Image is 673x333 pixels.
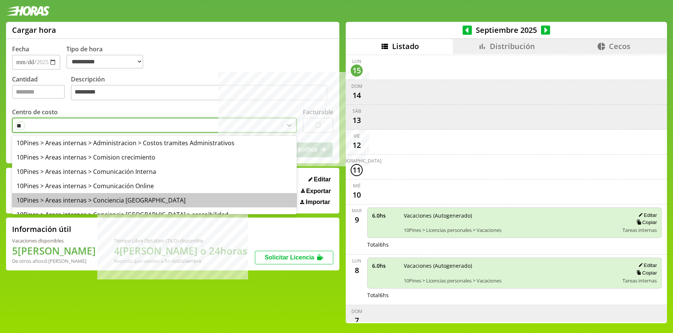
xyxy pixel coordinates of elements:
[12,258,96,264] div: De otros años: 0 [PERSON_NAME]
[636,262,657,269] button: Editar
[622,277,657,284] span: Tareas internas
[66,55,143,69] select: Tipo de hora
[404,262,617,269] span: Vacaciones (Autogenerado)
[351,139,363,151] div: 12
[352,58,361,64] div: lun
[12,179,297,193] div: 10Pines > Areas internas > Comunicación Online
[367,241,662,248] div: Total 6 hs
[351,189,363,201] div: 10
[114,244,247,258] h1: 4 [PERSON_NAME] o 24 horas
[351,89,363,101] div: 14
[71,75,333,103] label: Descripción
[490,41,535,51] span: Distribución
[12,237,96,244] div: Vacaciones disponibles
[12,25,56,35] h1: Cargar hora
[367,292,662,299] div: Total 6 hs
[351,315,363,327] div: 7
[352,258,361,264] div: lun
[372,262,399,269] span: 6.0 hs
[353,108,361,114] div: sáb
[12,207,297,222] div: 10Pines > Areas internas > Conciencia [GEOGRAPHIC_DATA] > accesibilidad
[353,183,361,189] div: mié
[114,237,247,244] div: Tiempo Libre Optativo (TiLO) disponible
[352,207,362,214] div: mar
[255,251,333,264] button: Solicitar Licencia
[636,212,657,218] button: Editar
[306,188,331,195] span: Exportar
[6,6,50,16] img: logotipo
[351,264,363,276] div: 8
[609,41,630,51] span: Cecos
[351,114,363,126] div: 13
[12,150,297,164] div: 10Pines > Areas internas > Comision crecimiento
[303,108,333,116] label: Facturable
[354,133,360,139] div: vie
[346,54,667,322] div: scrollable content
[66,45,149,70] label: Tipo de hora
[392,41,419,51] span: Listado
[372,212,399,219] span: 6.0 hs
[177,258,201,264] b: Diciembre
[12,224,71,234] h2: Información útil
[314,176,331,183] span: Editar
[12,85,65,99] input: Cantidad
[265,254,314,261] span: Solicitar Licencia
[114,258,247,264] div: Recordá que vencen a fin de
[472,25,541,35] span: Septiembre 2025
[12,193,297,207] div: 10Pines > Areas internas > Conciencia [GEOGRAPHIC_DATA]
[299,187,333,195] button: Exportar
[306,199,330,206] span: Importar
[404,227,617,233] span: 10Pines > Licencias personales > Vacaciones
[634,270,657,276] button: Copiar
[12,164,297,179] div: 10Pines > Areas internas > Comunicación Interna
[12,244,96,258] h1: 5 [PERSON_NAME]
[12,75,71,103] label: Cantidad
[351,308,362,315] div: dom
[404,212,617,219] span: Vacaciones (Autogenerado)
[404,277,617,284] span: 10Pines > Licencias personales > Vacaciones
[71,85,327,101] textarea: Descripción
[351,64,363,77] div: 15
[12,45,29,53] label: Fecha
[634,219,657,226] button: Copiar
[12,108,58,116] label: Centro de costo
[351,164,363,176] div: 11
[306,176,333,183] button: Editar
[622,227,657,233] span: Tareas internas
[351,83,362,89] div: dom
[12,136,297,150] div: 10Pines > Areas internas > Administracion > Costos tramites Administrativos
[351,214,363,226] div: 9
[332,158,382,164] div: [DEMOGRAPHIC_DATA]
